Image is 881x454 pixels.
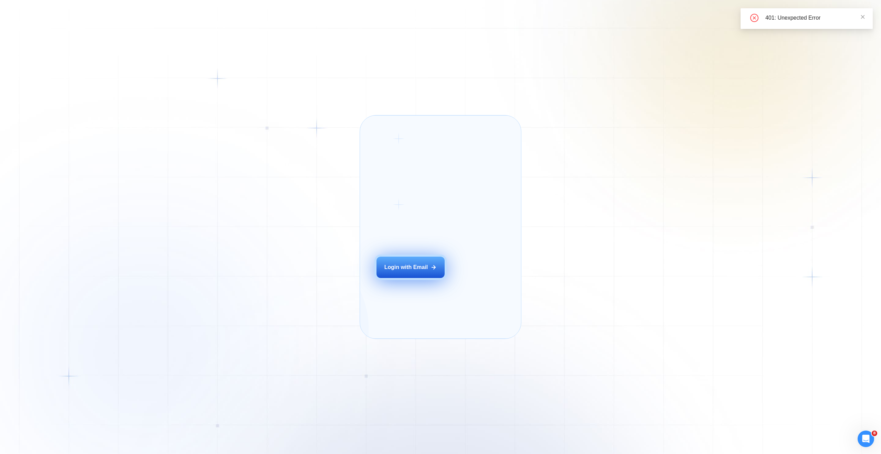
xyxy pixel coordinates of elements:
div: 401: Unexpected Error [765,14,864,22]
span: 8 [872,431,877,436]
button: Login with Email [376,257,445,278]
div: Login with Email [384,264,428,271]
iframe: Intercom live chat [858,431,874,447]
span: close-circle [750,14,758,22]
span: close [860,14,865,19]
